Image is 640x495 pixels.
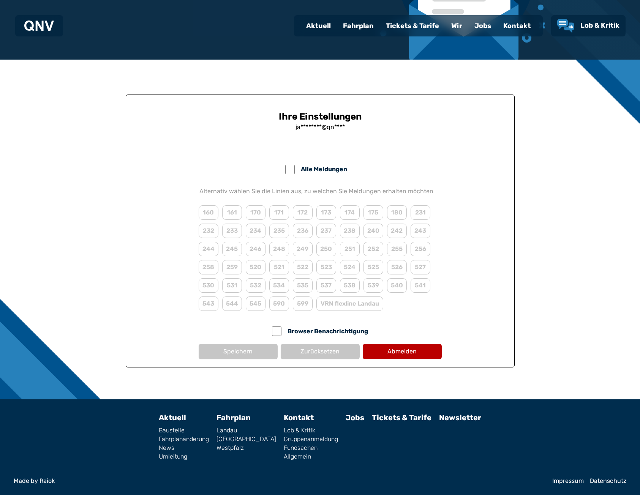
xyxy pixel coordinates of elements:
[445,16,468,36] a: Wir
[24,20,54,31] img: QNV Logo
[380,16,445,36] a: Tickets & Tarife
[300,16,337,36] a: Aktuell
[216,413,251,422] a: Fahrplan
[216,436,276,442] a: [GEOGRAPHIC_DATA]
[552,478,584,484] a: Impressum
[590,478,626,484] a: Datenschutz
[387,347,417,356] span: Abmelden
[24,18,54,33] a: QNV Logo
[159,454,209,460] a: Umleitung
[363,344,442,359] button: Abmelden
[284,427,338,434] a: Lob & Kritik
[580,21,619,30] span: Lob & Kritik
[288,328,368,335] span: Browser Benachrichtigung
[497,16,537,36] a: Kontakt
[159,445,209,451] a: News
[199,187,433,196] p: Alternativ wählen Sie die Linien aus, zu welchen Sie Meldungen erhalten möchten
[557,19,619,33] a: Lob & Kritik
[372,413,431,422] a: Tickets & Tarife
[14,478,546,484] a: Made by Raiok
[216,445,276,451] a: Westpfalz
[284,413,314,422] a: Kontakt
[216,427,276,434] a: Landau
[159,436,209,442] a: Fahrplanänderung
[337,16,380,36] a: Fahrplan
[159,427,209,434] a: Baustelle
[159,413,186,422] a: Aktuell
[346,413,364,422] a: Jobs
[284,436,338,442] a: Gruppenanmeldung
[468,16,497,36] a: Jobs
[439,413,481,422] a: Newsletter
[199,110,442,123] h3: Ihre Einstellungen
[284,445,338,451] a: Fundsachen
[284,454,338,460] a: Allgemein
[301,166,347,173] span: Alle Meldungen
